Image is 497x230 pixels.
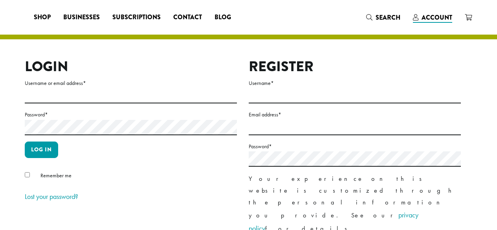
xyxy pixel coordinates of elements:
[63,13,100,22] span: Businesses
[249,78,461,88] label: Username
[249,58,461,75] h2: Register
[25,78,237,88] label: Username or email address
[40,172,72,179] span: Remember me
[106,11,167,24] a: Subscriptions
[25,58,237,75] h2: Login
[167,11,208,24] a: Contact
[422,13,452,22] span: Account
[249,142,461,151] label: Password
[112,13,161,22] span: Subscriptions
[28,11,57,24] a: Shop
[34,13,51,22] span: Shop
[208,11,237,24] a: Blog
[360,11,407,24] a: Search
[215,13,231,22] span: Blog
[25,142,58,158] button: Log in
[57,11,106,24] a: Businesses
[173,13,202,22] span: Contact
[407,11,458,24] a: Account
[25,110,237,120] label: Password
[376,13,400,22] span: Search
[249,110,461,120] label: Email address
[25,192,78,201] a: Lost your password?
